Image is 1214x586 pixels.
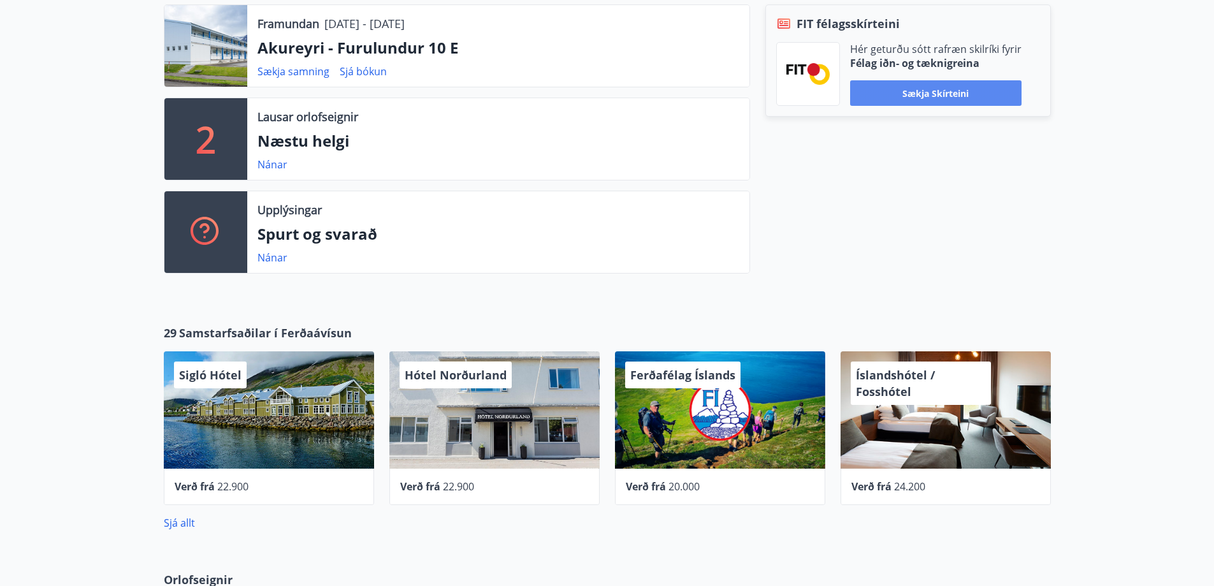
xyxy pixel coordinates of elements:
span: Íslandshótel / Fosshótel [856,367,935,399]
p: Lausar orlofseignir [257,108,358,125]
button: Sækja skírteini [850,80,1022,106]
span: 22.900 [443,480,474,494]
p: Upplýsingar [257,201,322,218]
a: Sjá allt [164,516,195,530]
span: Verð frá [851,480,892,494]
p: Akureyri - Furulundur 10 E [257,37,739,59]
p: Næstu helgi [257,130,739,152]
span: Verð frá [175,480,215,494]
p: Hér geturðu sótt rafræn skilríki fyrir [850,42,1022,56]
p: 2 [196,115,216,163]
a: Sjá bókun [340,64,387,78]
img: FPQVkF9lTnNbbaRSFyT17YYeljoOGk5m51IhT0bO.png [786,63,830,84]
a: Nánar [257,157,287,172]
span: 22.900 [217,480,249,494]
span: 24.200 [894,480,925,494]
span: Hótel Norðurland [405,367,507,383]
span: Sigló Hótel [179,367,242,383]
a: Nánar [257,251,287,265]
p: Framundan [257,15,319,32]
p: Félag iðn- og tæknigreina [850,56,1022,70]
span: 29 [164,325,177,341]
span: Ferðafélag Íslands [630,367,735,383]
span: FIT félagsskírteini [797,15,900,32]
p: Spurt og svarað [257,223,739,245]
span: Samstarfsaðilar í Ferðaávísun [179,325,352,341]
span: 20.000 [668,480,700,494]
span: Verð frá [626,480,666,494]
a: Sækja samning [257,64,329,78]
p: [DATE] - [DATE] [324,15,405,32]
span: Verð frá [400,480,440,494]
